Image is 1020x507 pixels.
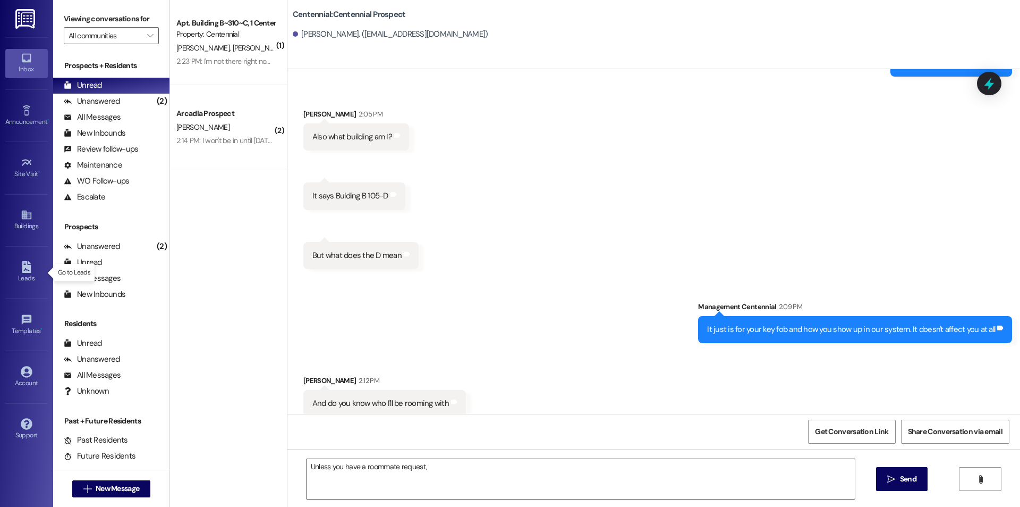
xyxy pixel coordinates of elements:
div: Management Centennial [698,301,1012,316]
button: Get Conversation Link [808,420,895,444]
i:  [147,31,153,40]
a: Site Visit • [5,154,48,182]
div: Prospects + Residents [53,60,169,71]
div: All Messages [64,112,121,123]
button: Send [876,467,928,491]
div: Prospects [53,221,169,232]
span: Send [900,473,916,485]
a: Templates • [5,311,48,339]
div: Unread [64,80,102,91]
textarea: Unless you have a roommate request, [307,459,855,499]
div: It says Bulding B 105-D [312,190,388,202]
div: New Inbounds [64,289,125,300]
div: 2:05 PM [356,109,382,120]
button: Share Conversation via email [901,420,1009,444]
div: Property: Centennial [176,29,275,40]
a: Inbox [5,49,48,78]
div: Arcadia Prospect [176,108,275,119]
i:  [976,475,984,484]
div: (2) [154,238,169,255]
span: [PERSON_NAME] [232,43,285,53]
div: Residents [53,318,169,329]
div: All Messages [64,370,121,381]
div: Apt. Building B~310~C, 1 Centennial [176,18,275,29]
span: • [41,326,42,333]
button: New Message [72,480,151,497]
div: [PERSON_NAME] [303,375,466,390]
a: Support [5,415,48,444]
div: 2:12 PM [356,375,379,386]
div: Maintenance [64,160,122,171]
i:  [83,485,91,493]
div: Unanswered [64,354,120,365]
a: Leads [5,258,48,287]
div: And do you know who I'll be rooming with [312,398,449,409]
div: 2:23 PM: I'm not there right now but it should be hung up on the back of the front door [176,56,440,66]
div: Also what building am I? [312,131,392,143]
div: New Inbounds [64,128,125,139]
div: [PERSON_NAME] [303,109,409,123]
div: 2:09 PM [776,301,802,312]
div: [PERSON_NAME]. ([EMAIL_ADDRESS][DOMAIN_NAME]) [293,29,488,40]
span: [PERSON_NAME] [176,43,233,53]
div: But what does the D mean [312,250,402,261]
div: Escalate [64,192,105,203]
div: (2) [154,93,169,110]
a: Buildings [5,206,48,235]
label: Viewing conversations for [64,11,159,27]
input: All communities [69,27,142,44]
div: Future Residents [64,451,135,462]
span: • [38,169,40,176]
span: Get Conversation Link [815,426,888,437]
span: Share Conversation via email [908,426,1002,437]
div: It just is for your key fob and how you show up in our system. It doesn't affect you at all [707,324,995,335]
p: Go to Leads [58,268,90,277]
b: Centennial: Centennial Prospect [293,9,406,20]
span: New Message [96,483,139,494]
div: Unread [64,257,102,268]
i:  [887,475,895,484]
a: Account [5,363,48,392]
div: Review follow-ups [64,144,138,155]
img: ResiDesk Logo [15,9,37,29]
div: Unread [64,338,102,349]
span: [PERSON_NAME] [176,122,229,132]
div: Unknown [64,386,109,397]
div: Unanswered [64,96,120,107]
span: • [47,117,49,124]
div: Past Residents [64,435,128,446]
div: Past + Future Residents [53,415,169,427]
div: 2:14 PM: I won't be in until [DATE], is that okay? [176,136,315,145]
div: Unanswered [64,241,120,252]
div: WO Follow-ups [64,176,129,187]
